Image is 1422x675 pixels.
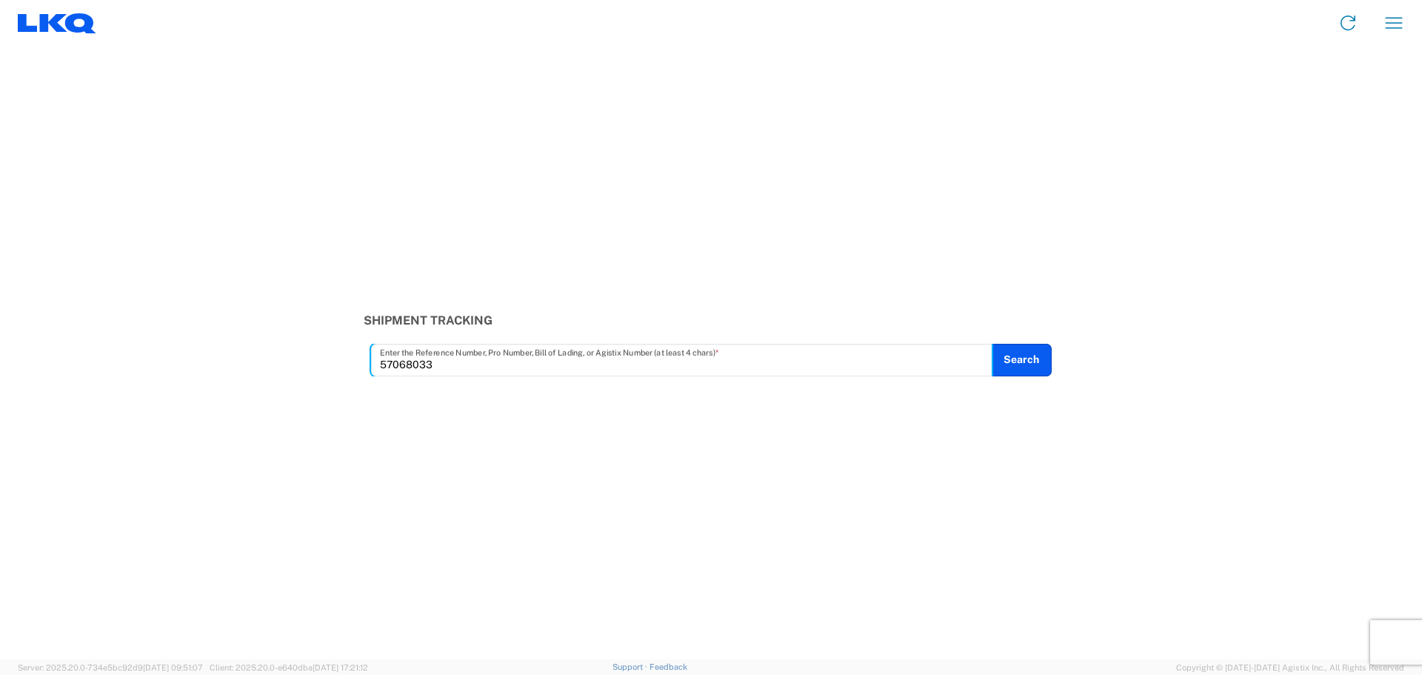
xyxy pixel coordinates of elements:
span: [DATE] 09:51:07 [143,663,203,672]
span: [DATE] 17:21:12 [313,663,368,672]
button: Search [992,344,1052,376]
span: Copyright © [DATE]-[DATE] Agistix Inc., All Rights Reserved [1176,661,1404,674]
a: Feedback [650,662,687,671]
h3: Shipment Tracking [364,313,1059,327]
span: Server: 2025.20.0-734e5bc92d9 [18,663,203,672]
a: Support [612,662,650,671]
span: Client: 2025.20.0-e640dba [210,663,368,672]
